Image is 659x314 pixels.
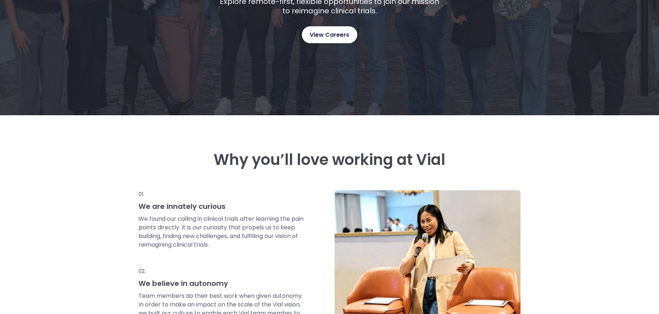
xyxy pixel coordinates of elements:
[302,26,357,43] a: View Careers
[138,267,305,275] p: 02.
[310,30,349,40] span: View Careers
[138,190,305,198] p: 01.
[138,151,521,169] h3: Why you’ll love working at Vial
[138,279,305,288] h3: We believe in autonomy
[138,215,305,249] p: We found our calling in clinical trials after learning the pain points directly. It is our curios...
[138,202,305,211] h3: We are innately curious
